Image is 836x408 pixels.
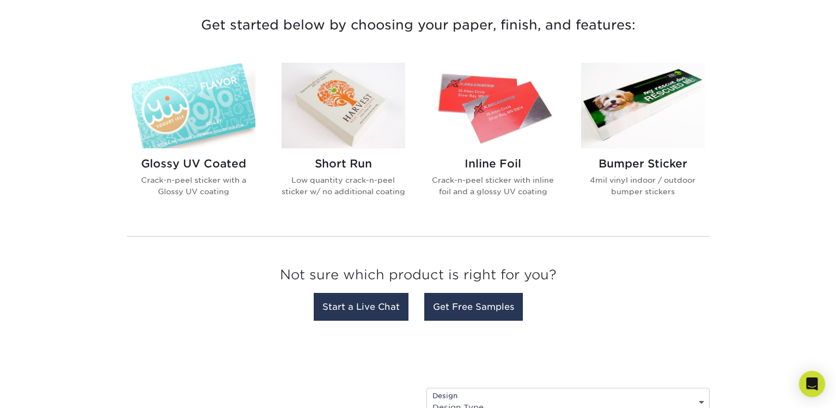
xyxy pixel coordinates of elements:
h2: Inline Foil [431,157,555,170]
a: Get Free Samples [424,293,523,321]
p: Crack-n-peel sticker with inline foil and a glossy UV coating [431,175,555,197]
img: Inline Foil Stickers [431,63,555,148]
a: Start a Live Chat [314,293,408,321]
img: Glossy UV Coated Stickers [132,63,255,148]
a: Short Run Stickers Short Run Low quantity crack-n-peel sticker w/ no additional coating [282,63,405,214]
img: Bumper Sticker Stickers [581,63,705,148]
h2: Bumper Sticker [581,157,705,170]
p: Low quantity crack-n-peel sticker w/ no additional coating [282,175,405,197]
a: Glossy UV Coated Stickers Glossy UV Coated Crack-n-peel sticker with a Glossy UV coating [132,63,255,214]
p: 4mil vinyl indoor / outdoor bumper stickers [581,175,705,197]
h2: Glossy UV Coated [132,157,255,170]
iframe: Google Customer Reviews [3,375,93,404]
h2: Short Run [282,157,405,170]
img: Short Run Stickers [282,63,405,148]
p: Crack-n-peel sticker with a Glossy UV coating [132,175,255,197]
a: Inline Foil Stickers Inline Foil Crack-n-peel sticker with inline foil and a glossy UV coating [431,63,555,214]
h3: Get started below by choosing your paper, finish, and features: [100,1,737,50]
a: Bumper Sticker Stickers Bumper Sticker 4mil vinyl indoor / outdoor bumper stickers [581,63,705,214]
div: Open Intercom Messenger [799,371,825,397]
h3: Not sure which product is right for you? [127,259,710,296]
